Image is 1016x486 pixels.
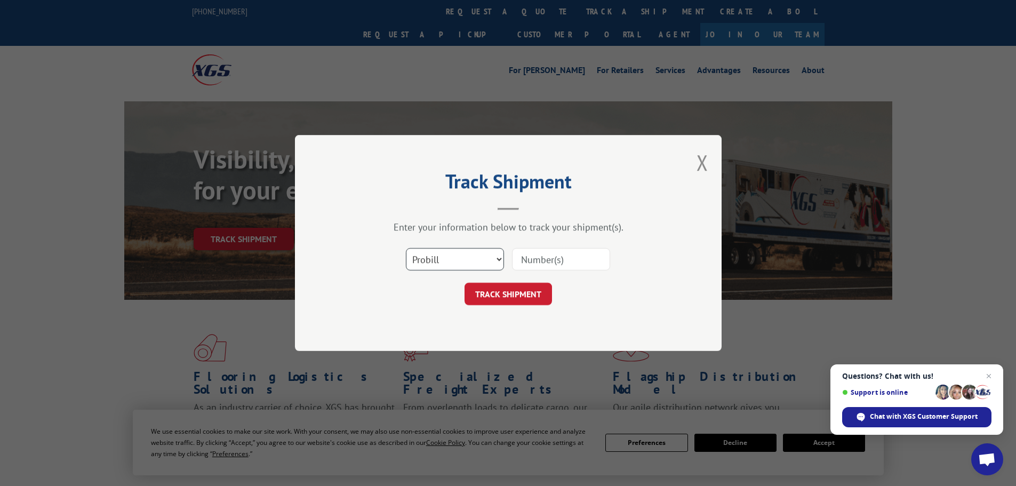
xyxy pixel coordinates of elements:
[971,443,1003,475] div: Open chat
[842,388,932,396] span: Support is online
[348,221,668,233] div: Enter your information below to track your shipment(s).
[465,283,552,305] button: TRACK SHIPMENT
[842,407,991,427] div: Chat with XGS Customer Support
[348,174,668,194] h2: Track Shipment
[697,148,708,177] button: Close modal
[870,412,978,421] span: Chat with XGS Customer Support
[512,248,610,270] input: Number(s)
[842,372,991,380] span: Questions? Chat with us!
[982,370,995,383] span: Close chat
